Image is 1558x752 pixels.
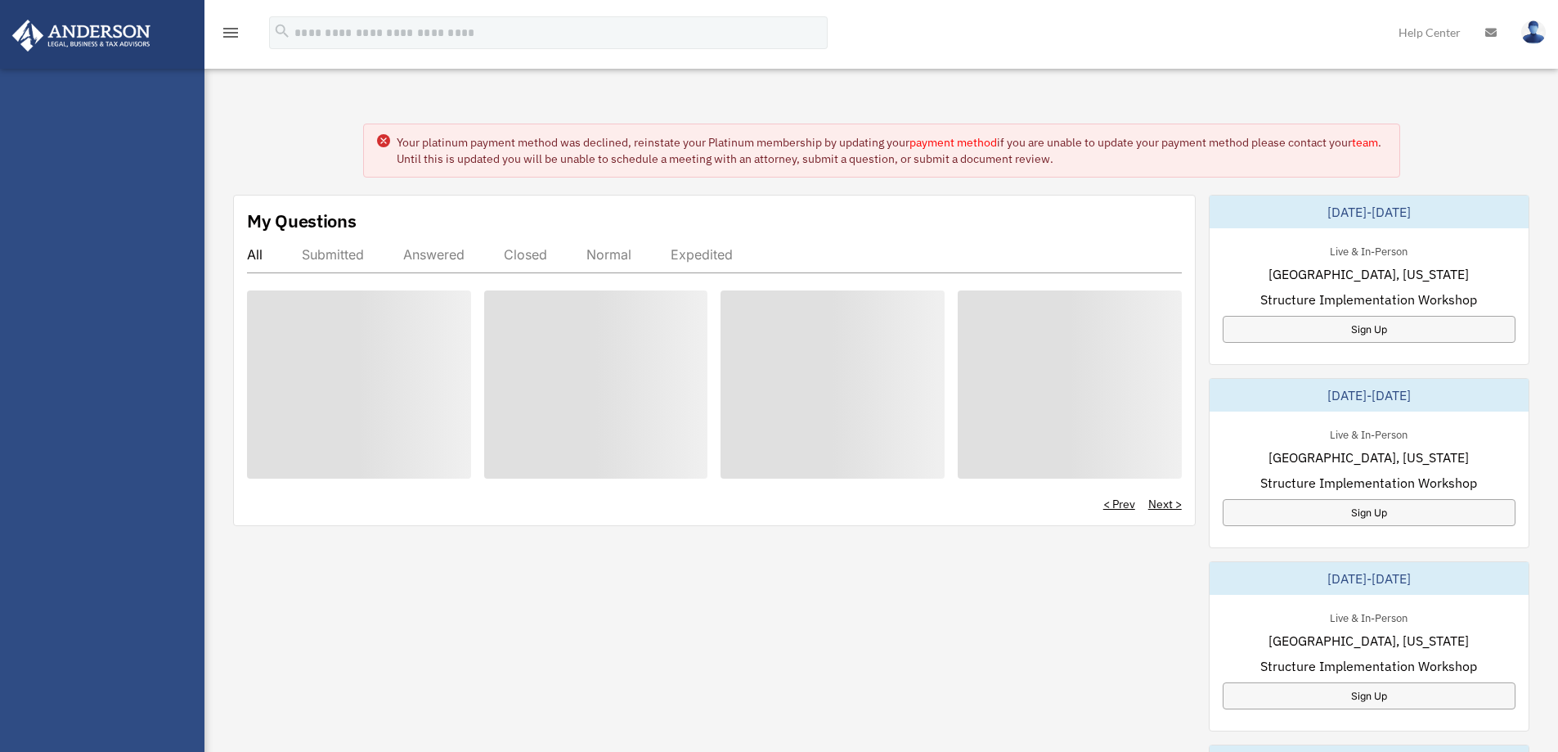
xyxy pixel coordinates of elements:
[1223,499,1515,526] a: Sign Up
[1223,316,1515,343] a: Sign Up
[397,134,1386,167] div: Your platinum payment method was declined, reinstate your Platinum membership by updating your if...
[1268,631,1469,651] span: [GEOGRAPHIC_DATA], [US_STATE]
[221,23,240,43] i: menu
[7,20,155,52] img: Anderson Advisors Platinum Portal
[671,246,733,263] div: Expedited
[247,246,263,263] div: All
[1317,425,1421,442] div: Live & In-Person
[504,246,547,263] div: Closed
[1521,20,1546,44] img: User Pic
[1268,264,1469,284] span: [GEOGRAPHIC_DATA], [US_STATE]
[247,209,357,233] div: My Questions
[1210,562,1529,595] div: [DATE]-[DATE]
[586,246,631,263] div: Normal
[221,29,240,43] a: menu
[1260,290,1477,309] span: Structure Implementation Workshop
[1260,473,1477,493] span: Structure Implementation Workshop
[1210,196,1529,228] div: [DATE]-[DATE]
[1260,656,1477,676] span: Structure Implementation Workshop
[1103,496,1135,512] a: < Prev
[1352,135,1378,150] a: team
[1210,379,1529,412] div: [DATE]-[DATE]
[909,135,997,150] a: payment method
[1317,608,1421,625] div: Live & In-Person
[403,246,465,263] div: Answered
[273,22,291,40] i: search
[1223,682,1515,709] a: Sign Up
[1268,448,1469,467] span: [GEOGRAPHIC_DATA], [US_STATE]
[302,246,364,263] div: Submitted
[1148,496,1182,512] a: Next >
[1317,241,1421,259] div: Live & In-Person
